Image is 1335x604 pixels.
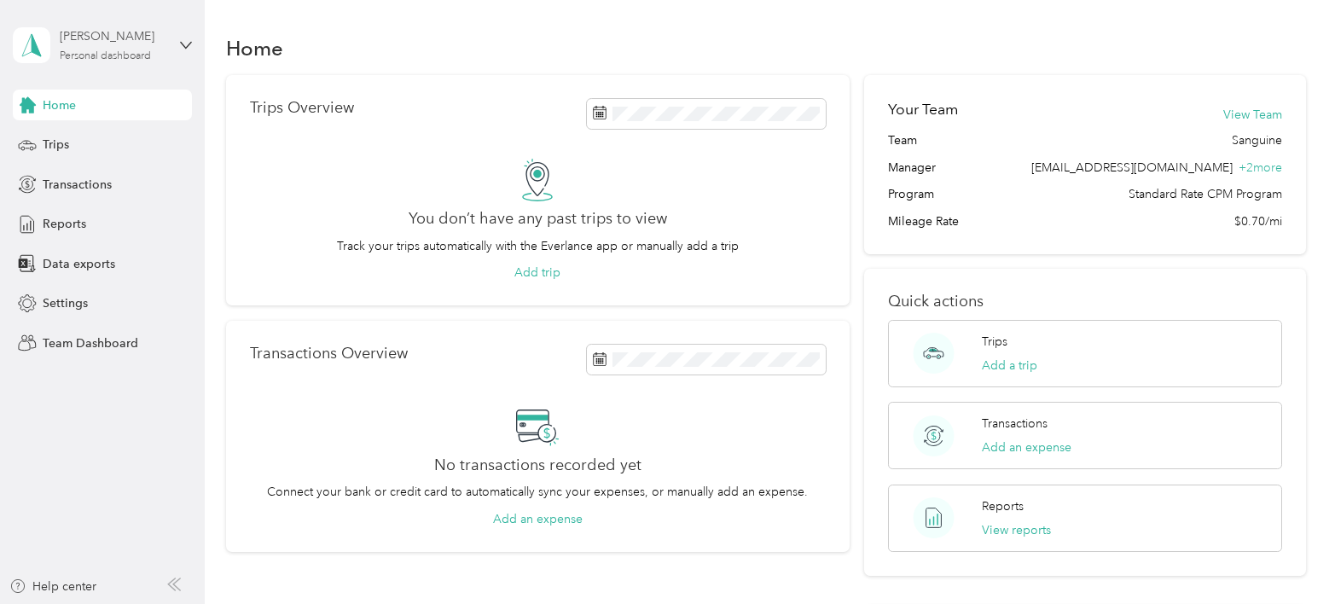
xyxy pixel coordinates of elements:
[43,96,76,114] span: Home
[888,99,958,120] h2: Your Team
[43,255,115,273] span: Data exports
[60,27,166,45] div: [PERSON_NAME]
[43,215,86,233] span: Reports
[1234,212,1282,230] span: $0.70/mi
[250,345,408,363] p: Transactions Overview
[43,294,88,312] span: Settings
[43,176,112,194] span: Transactions
[434,456,641,474] h2: No transactions recorded yet
[493,510,583,528] button: Add an expense
[1031,160,1233,175] span: [EMAIL_ADDRESS][DOMAIN_NAME]
[982,333,1007,351] p: Trips
[250,99,354,117] p: Trips Overview
[9,578,96,595] button: Help center
[1223,106,1282,124] button: View Team
[514,264,560,282] button: Add trip
[226,39,283,57] h1: Home
[1239,160,1282,175] span: + 2 more
[888,159,936,177] span: Manager
[888,212,959,230] span: Mileage Rate
[982,357,1037,375] button: Add a trip
[409,210,667,228] h2: You don’t have any past trips to view
[982,521,1051,539] button: View reports
[43,334,138,352] span: Team Dashboard
[60,51,151,61] div: Personal dashboard
[888,185,934,203] span: Program
[982,497,1024,515] p: Reports
[43,136,69,154] span: Trips
[982,415,1048,433] p: Transactions
[1232,131,1282,149] span: Sanguine
[267,483,808,501] p: Connect your bank or credit card to automatically sync your expenses, or manually add an expense.
[888,293,1281,311] p: Quick actions
[1129,185,1282,203] span: Standard Rate CPM Program
[1239,508,1335,604] iframe: Everlance-gr Chat Button Frame
[982,438,1071,456] button: Add an expense
[337,237,739,255] p: Track your trips automatically with the Everlance app or manually add a trip
[888,131,917,149] span: Team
